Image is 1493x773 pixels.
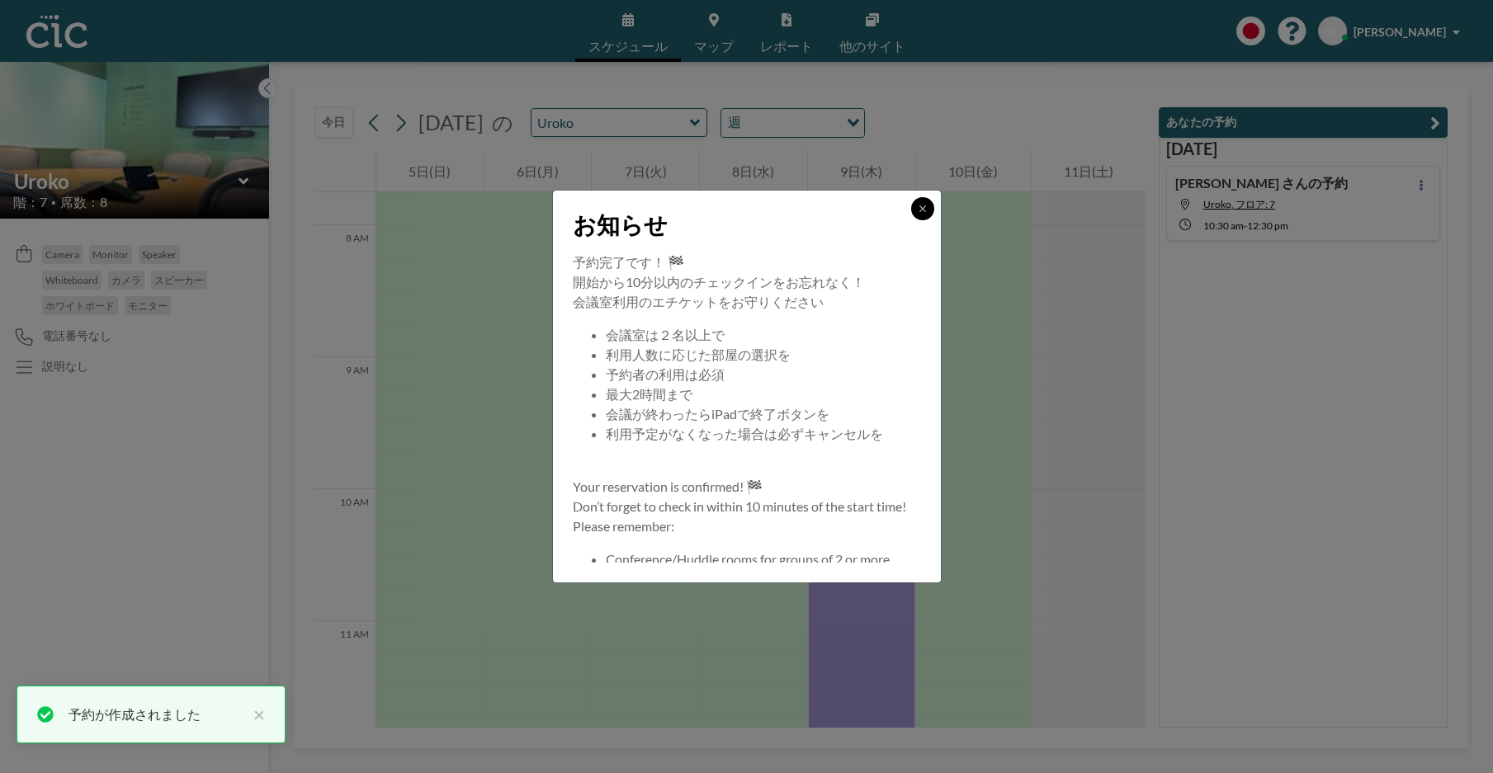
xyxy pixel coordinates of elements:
[606,366,725,382] span: 予約者の利用は必須
[606,551,890,567] span: Conference/Huddle rooms for groups of 2 or more
[606,406,829,422] span: 会議が終わったらiPadで終了ボタンを
[606,346,791,362] span: 利用人数に応じた部屋の選択を
[573,498,906,514] span: Don’t forget to check in within 10 minutes of the start time!
[573,294,824,309] span: 会議室利用のエチケットをお守りください
[573,518,674,534] span: Please remember:
[573,274,865,290] span: 開始から10分以内のチェックインをお忘れなく！
[573,254,684,270] span: 予約完了です！ 🏁
[573,478,763,494] span: Your reservation is confirmed! 🏁
[606,426,883,441] span: 利用予定がなくなった場合は必ずキャンセルを
[606,386,692,402] span: 最大2時間まで
[573,210,668,239] span: お知らせ
[69,705,245,724] div: 予約が作成されました
[245,705,265,724] button: close
[606,327,725,342] span: 会議室は２名以上で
